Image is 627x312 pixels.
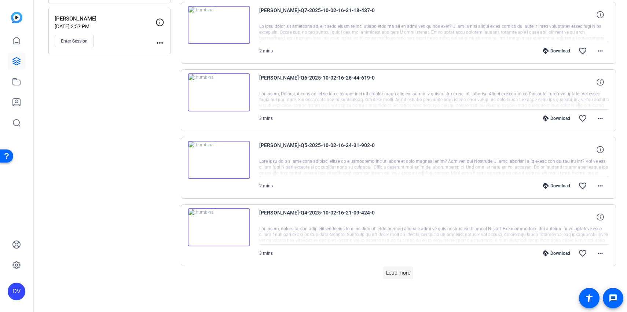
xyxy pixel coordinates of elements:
[55,15,155,23] p: [PERSON_NAME]
[8,283,25,300] div: DV
[578,114,587,123] mat-icon: favorite_border
[55,35,94,47] button: Enter Session
[596,181,605,190] mat-icon: more_horiz
[259,183,273,188] span: 2 mins
[188,208,250,246] img: thumb-nail
[578,47,587,55] mat-icon: favorite_border
[259,73,395,91] span: [PERSON_NAME]-Q6-2025-10-02-16-26-44-619-0
[596,249,605,258] mat-icon: more_horiz
[585,294,594,302] mat-icon: accessibility
[259,48,273,54] span: 2 mins
[55,23,155,29] p: [DATE] 2:57 PM
[11,12,22,23] img: blue-gradient.svg
[259,208,395,226] span: [PERSON_NAME]-Q4-2025-10-02-16-21-09-424-0
[188,73,250,111] img: thumb-nail
[386,269,410,277] span: Load more
[539,48,574,54] div: Download
[539,250,574,256] div: Download
[578,181,587,190] mat-icon: favorite_border
[609,294,617,302] mat-icon: message
[259,116,273,121] span: 3 mins
[578,249,587,258] mat-icon: favorite_border
[596,114,605,123] mat-icon: more_horiz
[188,6,250,44] img: thumb-nail
[383,266,413,279] button: Load more
[596,47,605,55] mat-icon: more_horiz
[539,183,574,189] div: Download
[188,141,250,179] img: thumb-nail
[539,115,574,121] div: Download
[61,38,88,44] span: Enter Session
[259,141,395,158] span: [PERSON_NAME]-Q5-2025-10-02-16-24-31-902-0
[155,38,164,47] mat-icon: more_horiz
[259,6,395,23] span: [PERSON_NAME]-Q7-2025-10-02-16-31-18-437-0
[259,251,273,256] span: 3 mins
